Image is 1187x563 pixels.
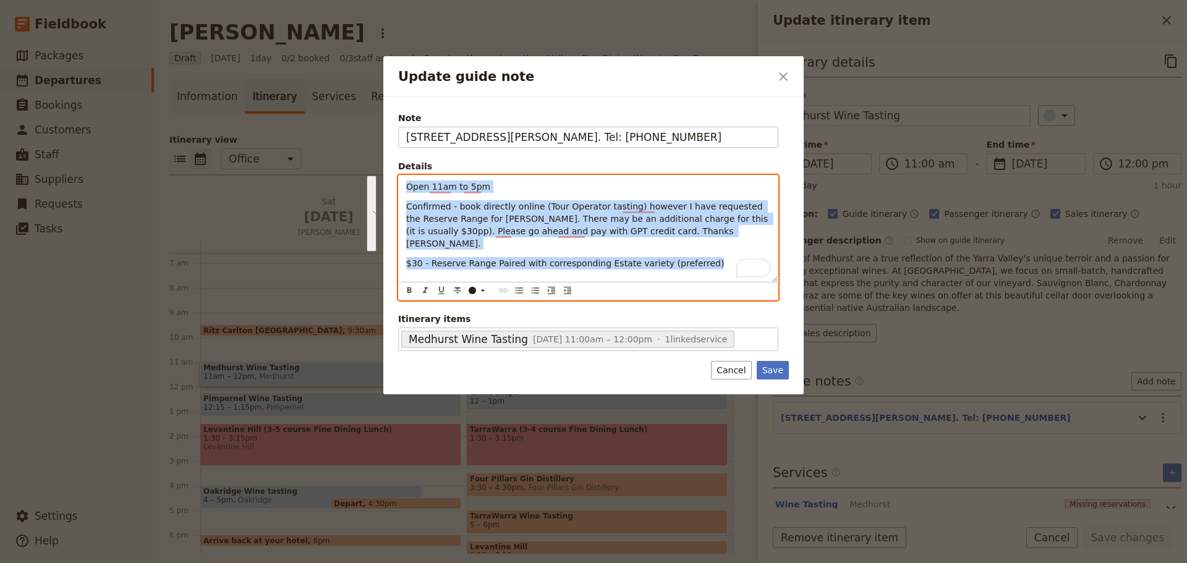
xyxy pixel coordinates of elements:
button: Links cannot be added to more than one paragraph or block at a time [496,284,510,297]
button: ​ [466,284,490,297]
button: Cancel [711,361,751,379]
button: Increase indent [545,284,558,297]
span: 1 linked service [657,333,727,345]
div: Details [398,160,778,172]
h2: Update guide note [398,67,770,86]
span: Medhurst Wine Tasting [409,332,528,347]
span: [DATE] 11:00am – 12:00pm [533,334,652,344]
button: Format italic [419,284,432,297]
input: Note [398,127,778,148]
button: Format underline [435,284,448,297]
button: Bulleted list [513,284,526,297]
span: Itinerary items [398,313,778,325]
button: Decrease indent [561,284,574,297]
span: $30 - Reserve Range Paired with corresponding Estate variety (preferred) [406,258,724,268]
button: Format bold [402,284,416,297]
button: Numbered list [529,284,542,297]
button: Save [757,361,789,379]
span: Confirmed - book directly online (Tour Operator tasting) however I have requested the Reserve Ran... [406,201,771,248]
span: Open 11am to 5pm [406,182,490,192]
div: ​ [467,286,492,295]
div: To enrich screen reader interactions, please activate Accessibility in Grammarly extension settings [399,176,778,282]
span: Note [398,112,778,124]
button: Format strikethrough [451,284,464,297]
button: Close dialog [773,66,794,87]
